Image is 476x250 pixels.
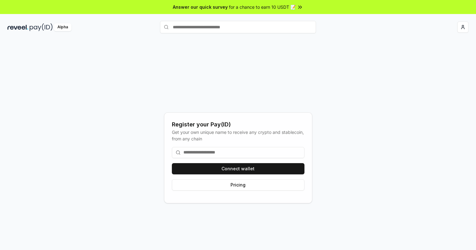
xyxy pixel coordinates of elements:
button: Connect wallet [172,163,304,174]
img: pay_id [30,23,53,31]
span: Answer our quick survey [173,4,228,10]
div: Get your own unique name to receive any crypto and stablecoin, from any chain [172,129,304,142]
img: reveel_dark [7,23,28,31]
button: Pricing [172,179,304,191]
span: for a chance to earn 10 USDT 📝 [229,4,296,10]
div: Alpha [54,23,71,31]
div: Register your Pay(ID) [172,120,304,129]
